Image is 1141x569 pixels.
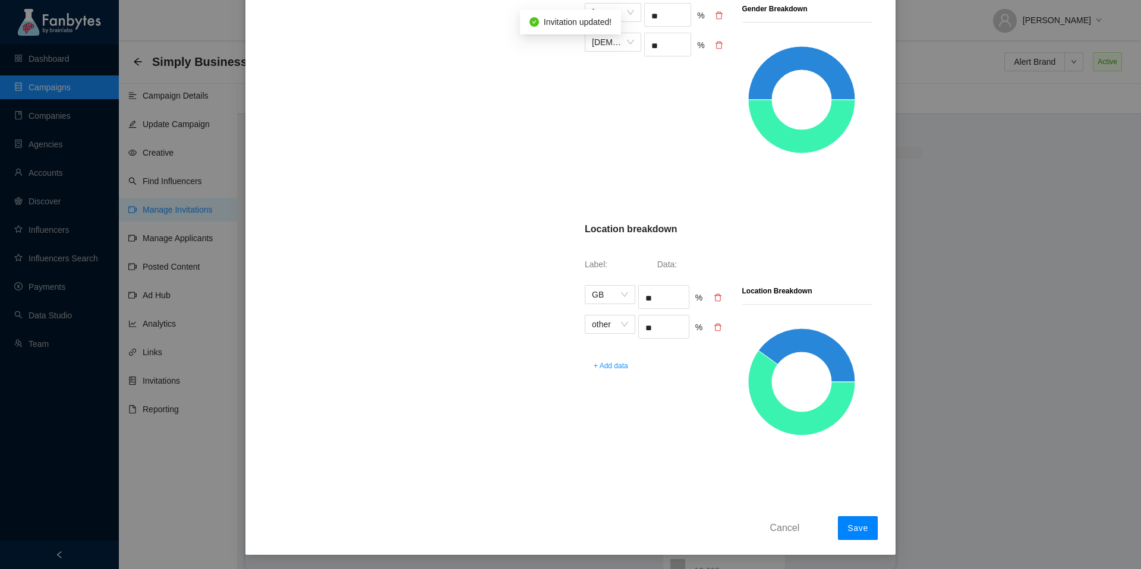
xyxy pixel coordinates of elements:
span: Invitation updated! [544,17,612,27]
p: Data: [657,258,727,271]
button: + Add data [585,356,637,375]
p: Label: [585,258,654,271]
span: Female [592,33,634,51]
span: other [592,315,628,333]
span: delete [715,41,723,49]
div: % [697,39,709,56]
span: + Add data [594,360,628,372]
span: delete [715,11,723,20]
p: Location breakdown [585,222,677,236]
div: % [697,9,709,27]
span: check-circle [529,17,539,27]
span: GB [592,286,628,304]
button: Save [838,516,878,540]
span: delete [714,323,722,331]
div: % [695,321,708,339]
p: Gender Breakdown [742,3,808,15]
p: Location Breakdown [742,285,812,297]
span: Male [592,4,634,21]
span: Cancel [770,520,800,535]
button: Cancel [761,518,809,537]
div: % [695,291,708,309]
span: delete [714,293,722,302]
span: Save [847,523,868,533]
